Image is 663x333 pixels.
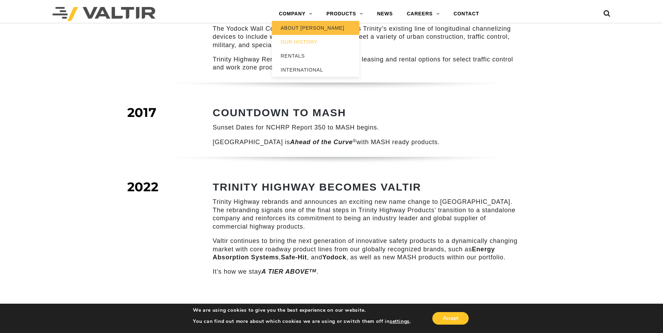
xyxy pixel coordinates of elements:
strong: COUNTDOWN TO MASH [213,107,346,118]
strong: TRINITY HIGHWAY BECOMES VALTIR [213,181,421,193]
a: CAREERS [400,7,447,21]
p: You can find out more about which cookies we are using or switch them off in . [193,318,411,325]
a: PRODUCTS [319,7,370,21]
p: Valtir continues to bring the next generation of innovative safety products to a dynamically chan... [213,237,522,261]
a: INTERNATIONAL [272,63,359,77]
button: Accept [432,312,469,325]
sup: TM [309,268,316,273]
button: settings [390,318,410,325]
a: OUR HISTORY [272,35,359,49]
strong: Yodock [322,254,346,261]
p: It’s how we stay . [213,268,522,276]
p: [GEOGRAPHIC_DATA] is with MASH ready products. [213,138,522,146]
p: Trinity Highway Rentals was established to offer leasing and rental options for select traffic co... [213,55,522,72]
img: Valtir [52,7,156,21]
em: A TIER ABOVE [261,268,316,275]
em: Ahead of the Curve [290,139,353,146]
p: Sunset Dates for NCHRP Report 350 to MASH begins. [213,124,522,132]
a: RENTALS [272,49,359,63]
span: 2017 [127,105,157,120]
p: We are using cookies to give you the best experience on our website. [193,307,411,313]
a: NEWS [370,7,400,21]
a: COMPANY [272,7,319,21]
strong: Safe-Hit [281,254,307,261]
p: The Yodock Wall Company acquisition augments Trinity’s existing line of longitudinal channelizing... [213,25,522,49]
sup: ® [353,138,356,143]
a: ABOUT [PERSON_NAME] [272,21,359,35]
span: 2022 [127,179,159,194]
p: Trinity Highway rebrands and announces an exciting new name change to [GEOGRAPHIC_DATA]. The rebr... [213,198,522,231]
a: CONTACT [447,7,486,21]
